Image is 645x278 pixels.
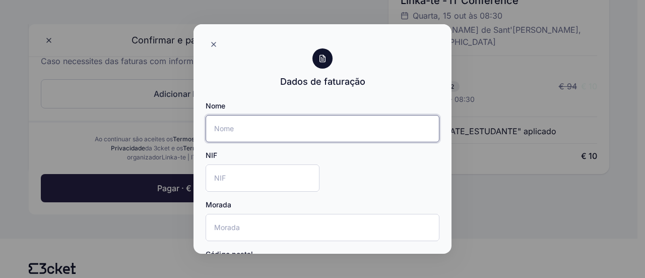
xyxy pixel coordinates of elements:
[206,115,439,142] input: Nome
[206,214,439,241] input: Morada
[280,75,365,89] div: Dados de faturação
[206,101,225,111] label: Nome
[206,150,217,160] label: NIF
[206,200,231,210] label: Morada
[206,249,253,259] label: Código postal
[206,164,319,192] input: NIF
